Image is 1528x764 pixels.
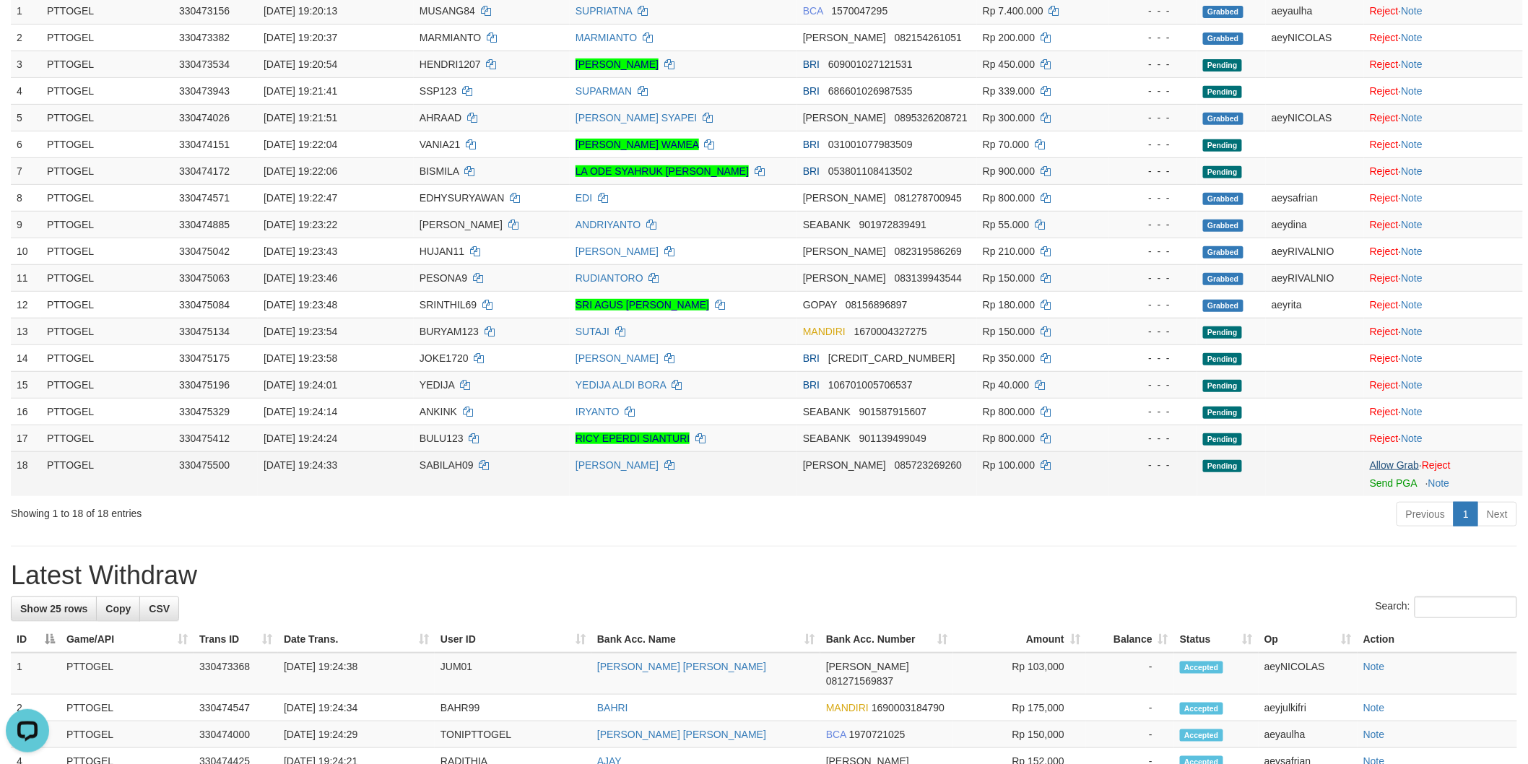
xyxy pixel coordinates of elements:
[1266,104,1364,131] td: aeyNICOLAS
[179,5,230,17] span: 330473156
[11,425,41,451] td: 17
[179,139,230,150] span: 330474151
[1203,326,1242,339] span: Pending
[983,326,1035,337] span: Rp 150.000
[420,433,464,444] span: BULU123
[179,379,230,391] span: 330475196
[264,246,337,257] span: [DATE] 19:23:43
[1402,139,1423,150] a: Note
[420,165,459,177] span: BISMILA
[1203,166,1242,178] span: Pending
[983,165,1035,177] span: Rp 900.000
[1115,298,1191,312] div: - - -
[1422,459,1451,471] a: Reject
[983,85,1035,97] span: Rp 339.000
[1086,626,1174,653] th: Balance: activate to sort column ascending
[576,219,641,230] a: ANDRIYANTO
[803,299,837,311] span: GOPAY
[1115,4,1191,18] div: - - -
[420,406,457,417] span: ANKINK
[11,264,41,291] td: 11
[41,184,173,211] td: PTTOGEL
[576,326,609,337] a: SUTAJI
[1364,51,1523,77] td: ·
[1203,193,1243,205] span: Grabbed
[1402,112,1423,123] a: Note
[11,500,626,521] div: Showing 1 to 18 of 18 entries
[139,596,179,621] a: CSV
[179,272,230,284] span: 330475063
[1203,32,1243,45] span: Grabbed
[1115,404,1191,419] div: - - -
[179,85,230,97] span: 330473943
[1203,86,1242,98] span: Pending
[803,246,886,257] span: [PERSON_NAME]
[420,299,477,311] span: SRINTHIL69
[1477,502,1517,526] a: Next
[264,139,337,150] span: [DATE] 19:22:04
[983,5,1043,17] span: Rp 7.400.000
[194,653,278,695] td: 330473368
[576,272,643,284] a: RUDIANTORO
[597,702,628,713] a: BAHRI
[1402,352,1423,364] a: Note
[11,157,41,184] td: 7
[895,459,962,471] span: Copy 085723269260 to clipboard
[435,626,591,653] th: User ID: activate to sort column ascending
[1364,344,1523,371] td: ·
[264,459,337,471] span: [DATE] 19:24:33
[1370,32,1399,43] a: Reject
[179,406,230,417] span: 330475329
[61,626,194,653] th: Game/API: activate to sort column ascending
[1370,406,1399,417] a: Reject
[1364,131,1523,157] td: ·
[11,211,41,238] td: 9
[1370,477,1417,489] a: Send PGA
[803,352,820,364] span: BRI
[41,344,173,371] td: PTTOGEL
[1174,626,1259,653] th: Status: activate to sort column ascending
[11,24,41,51] td: 2
[597,661,766,672] a: [PERSON_NAME] [PERSON_NAME]
[264,352,337,364] span: [DATE] 19:23:58
[420,112,461,123] span: AHRAAD
[859,406,926,417] span: Copy 901587915607 to clipboard
[11,451,41,496] td: 18
[591,626,820,653] th: Bank Acc. Name: activate to sort column ascending
[1376,596,1517,618] label: Search:
[1364,425,1523,451] td: ·
[846,299,908,311] span: Copy 08156896897 to clipboard
[1428,477,1450,489] a: Note
[576,406,620,417] a: IRYANTO
[11,104,41,131] td: 5
[179,352,230,364] span: 330475175
[1402,326,1423,337] a: Note
[828,85,913,97] span: Copy 686601026987535 to clipboard
[264,379,337,391] span: [DATE] 19:24:01
[41,131,173,157] td: PTTOGEL
[41,24,173,51] td: PTTOGEL
[11,344,41,371] td: 14
[420,192,504,204] span: EDHYSURYAWAN
[264,219,337,230] span: [DATE] 19:23:22
[264,32,337,43] span: [DATE] 19:20:37
[1402,406,1423,417] a: Note
[1370,352,1399,364] a: Reject
[1364,157,1523,184] td: ·
[1402,219,1423,230] a: Note
[179,32,230,43] span: 330473382
[11,291,41,318] td: 12
[1370,299,1399,311] a: Reject
[1364,451,1523,496] td: ·
[895,112,968,123] span: Copy 0895326208721 to clipboard
[1115,110,1191,125] div: - - -
[1115,431,1191,446] div: - - -
[576,85,632,97] a: SUPARMAN
[1364,184,1523,211] td: ·
[41,104,173,131] td: PTTOGEL
[1370,139,1399,150] a: Reject
[895,192,962,204] span: Copy 081278700945 to clipboard
[420,85,456,97] span: SSP123
[576,139,699,150] a: [PERSON_NAME] WAMEA
[1454,502,1478,526] a: 1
